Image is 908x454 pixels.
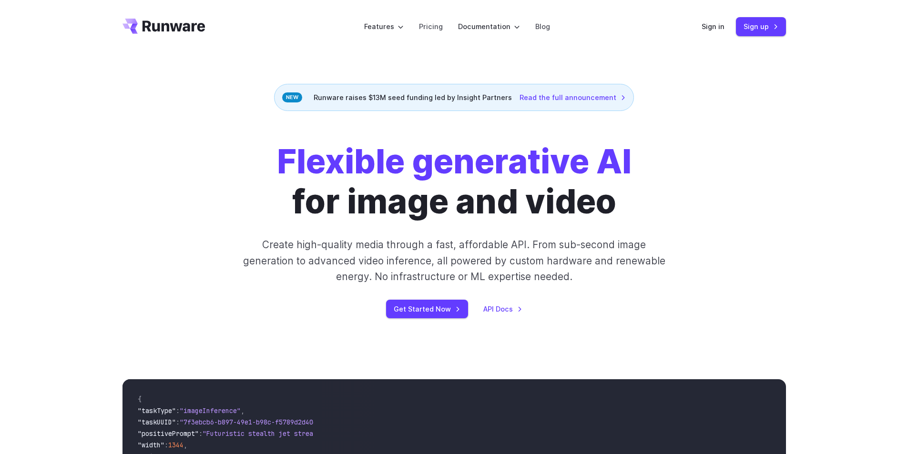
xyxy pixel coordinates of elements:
a: API Docs [483,303,522,314]
span: 1344 [168,441,184,449]
span: : [176,406,180,415]
a: Get Started Now [386,300,468,318]
div: Runware raises $13M seed funding led by Insight Partners [274,84,634,111]
span: : [164,441,168,449]
span: , [241,406,245,415]
span: "positivePrompt" [138,429,199,438]
a: Sign up [736,17,786,36]
p: Create high-quality media through a fast, affordable API. From sub-second image generation to adv... [242,237,666,284]
span: { [138,395,142,404]
a: Read the full announcement [520,92,626,103]
a: Pricing [419,21,443,32]
a: Sign in [702,21,724,32]
span: "imageInference" [180,406,241,415]
span: , [184,441,187,449]
h1: for image and video [277,141,632,222]
span: "taskUUID" [138,418,176,426]
span: : [176,418,180,426]
span: "width" [138,441,164,449]
label: Features [364,21,404,32]
a: Blog [535,21,550,32]
span: "taskType" [138,406,176,415]
span: "7f3ebcb6-b897-49e1-b98c-f5789d2d40d7" [180,418,325,426]
a: Go to / [122,19,205,34]
span: : [199,429,203,438]
strong: Flexible generative AI [277,141,632,182]
label: Documentation [458,21,520,32]
span: "Futuristic stealth jet streaking through a neon-lit cityscape with glowing purple exhaust" [203,429,550,438]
